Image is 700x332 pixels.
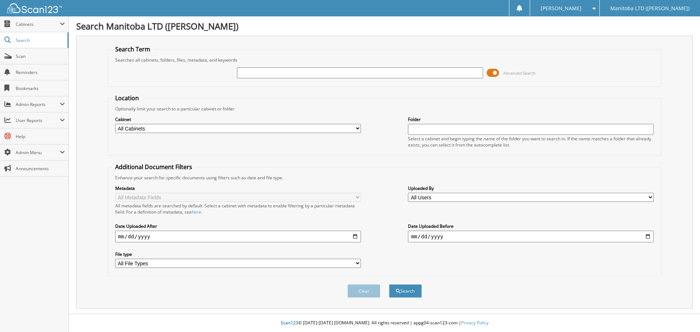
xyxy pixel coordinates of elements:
[112,175,658,181] div: Enhance your search for specific documents using filters such as date and file type.
[16,117,60,124] span: User Reports
[115,251,361,257] label: File type
[281,320,298,326] span: Scan123
[112,106,658,112] div: Optionally limit your search to a particular cabinet or folder
[408,185,654,191] label: Uploaded By
[7,3,62,13] img: scan123-logo-white.svg
[16,37,64,43] span: Search
[408,136,654,148] div: Select a cabinet and begin typing the name of the folder you want to search in. If the name match...
[16,85,65,91] span: Bookmarks
[347,284,380,298] button: Clear
[16,101,60,108] span: Admin Reports
[610,6,689,11] span: Manitoba LTD ([PERSON_NAME])
[408,231,654,242] input: end
[115,231,361,242] input: start
[461,320,489,326] a: Privacy Policy
[16,21,60,27] span: Cabinets
[115,116,361,122] label: Cabinet
[408,116,654,122] label: Folder
[541,6,582,11] span: [PERSON_NAME]
[112,94,143,102] legend: Location
[115,223,361,229] label: Date Uploaded After
[16,165,65,172] span: Announcements
[192,209,201,215] a: here
[389,284,422,298] button: Search
[115,203,361,215] div: All metadata fields are searched by default. Select a cabinet with metadata to enable filtering b...
[503,70,536,76] span: Advanced Search
[408,223,654,229] label: Date Uploaded Before
[112,163,196,171] legend: Additional Document Filters
[76,20,693,32] h1: Search Manitoba LTD ([PERSON_NAME])
[16,69,65,75] span: Reminders
[16,53,65,59] span: Scan
[664,297,700,332] iframe: Chat Widget
[115,185,361,191] label: Metadata
[69,314,700,332] div: © [DATE]-[DATE] [DOMAIN_NAME]. All rights reserved | appg04-scan123-com |
[16,149,60,156] span: Admin Menu
[112,57,658,63] div: Searches all cabinets, folders, files, metadata, and keywords
[16,133,65,140] span: Help
[112,45,154,53] legend: Search Term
